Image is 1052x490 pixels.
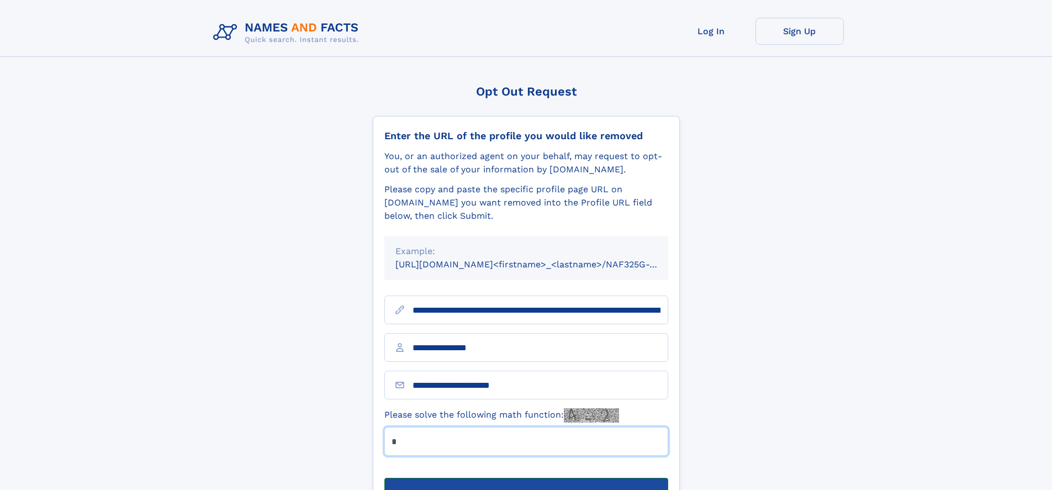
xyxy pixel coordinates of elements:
small: [URL][DOMAIN_NAME]<firstname>_<lastname>/NAF325G-xxxxxxxx [395,259,689,270]
div: You, or an authorized agent on your behalf, may request to opt-out of the sale of your informatio... [384,150,668,176]
a: Sign Up [755,18,844,45]
img: Logo Names and Facts [209,18,368,48]
label: Please solve the following math function: [384,408,619,423]
div: Enter the URL of the profile you would like removed [384,130,668,142]
a: Log In [667,18,755,45]
div: Please copy and paste the specific profile page URL on [DOMAIN_NAME] you want removed into the Pr... [384,183,668,223]
div: Example: [395,245,657,258]
div: Opt Out Request [373,85,680,98]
